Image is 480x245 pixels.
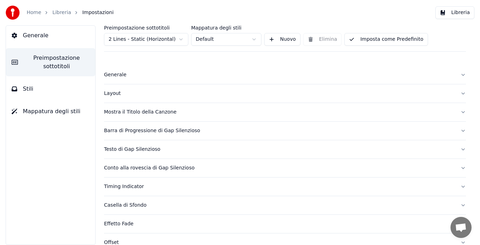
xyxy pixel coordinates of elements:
[104,103,466,121] button: Mostra il Titolo della Canzone
[104,215,466,233] button: Effetto Fade
[104,165,455,172] div: Conto alla rovescia di Gap Silenzioso
[344,33,428,46] button: Imposta come Predefinito
[104,127,455,134] div: Barra di Progressione di Gap Silenzioso
[104,146,455,153] div: Testo di Gap Silenzioso
[104,220,455,227] div: Effetto Fade
[104,66,466,84] button: Generale
[6,79,95,99] button: Stili
[104,71,455,78] div: Generale
[104,109,455,116] div: Mostra il Titolo della Canzone
[104,25,188,30] label: Preimpostazione sottotitoli
[6,26,95,45] button: Generale
[104,202,455,209] div: Casella di Sfondo
[450,217,472,238] div: Aprire la chat
[23,31,48,40] span: Generale
[104,196,466,214] button: Casella di Sfondo
[82,9,113,16] span: Impostazioni
[104,140,466,159] button: Testo di Gap Silenzioso
[6,102,95,121] button: Mappatura degli stili
[104,90,455,97] div: Layout
[24,54,90,71] span: Preimpostazione sottotitoli
[191,25,261,30] label: Mappatura degli stili
[104,122,466,140] button: Barra di Progressione di Gap Silenzioso
[23,85,33,93] span: Stili
[6,6,20,20] img: youka
[104,183,455,190] div: Timing Indicator
[27,9,41,16] a: Home
[104,178,466,196] button: Timing Indicator
[23,107,80,116] span: Mappatura degli stili
[104,159,466,177] button: Conto alla rovescia di Gap Silenzioso
[104,84,466,103] button: Layout
[264,33,300,46] button: Nuovo
[52,9,71,16] a: Libreria
[435,6,474,19] button: Libreria
[27,9,113,16] nav: breadcrumb
[6,48,95,76] button: Preimpostazione sottotitoli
